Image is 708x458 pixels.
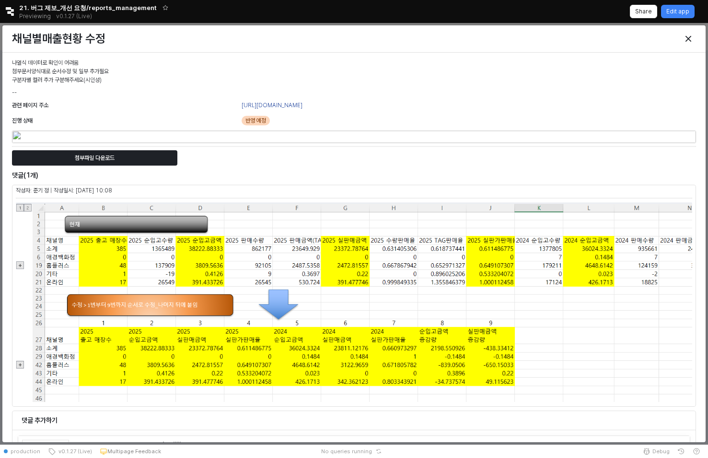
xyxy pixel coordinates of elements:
[321,447,372,455] span: No queries running
[51,10,97,23] button: Releases and History
[75,154,115,162] p: 첨부파일 다운로드
[11,447,40,455] span: production
[12,171,465,179] h6: 댓글(1개)
[666,8,689,15] p: Edit app
[19,3,157,12] span: 21. 버그 제보_개선 요청/reports_management
[12,88,696,97] p: --
[374,448,383,454] button: Reset app state
[661,5,695,18] button: Edit app
[681,31,696,46] button: Close
[19,10,97,23] div: Previewing v0.1.27 (Live)
[19,11,51,21] span: Previewing
[56,12,92,20] p: v0.1.27 (Live)
[12,32,523,45] h3: 채널별매출현황 수정
[12,150,177,166] button: 첨부파일 다운로드
[161,3,170,12] button: Add app to favorites
[107,447,161,455] p: Multipage Feedback
[16,186,521,195] p: 작성자: 준기 정 | 작성일시: [DATE] 10:08
[673,445,689,458] button: History
[689,445,704,458] button: Help
[630,5,657,18] button: Share app
[22,416,686,424] h6: 댓글 추가하기
[96,445,165,458] button: Multipage Feedback
[12,102,48,109] span: 관련 페이지 주소
[12,58,696,84] p: 나열식 데이터로 확인이 어려움 첨부문서양식대로 순서수정 및 일부 추가필요 구분자별 컬러 추가 구분해주세요(시인성)
[245,116,266,125] span: 반영 예정
[242,102,302,109] a: [URL][DOMAIN_NAME]
[639,445,673,458] button: Debug
[56,447,92,455] span: v0.1.27 (Live)
[12,117,33,124] span: 진행 상태
[652,447,670,455] span: Debug
[44,445,96,458] button: v0.1.27 (Live)
[635,8,652,15] p: Share
[16,202,692,402] img: +KjE8wAAAAGSURBVAMA4h+C38K3MxwAAAAASUVORK5CYII=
